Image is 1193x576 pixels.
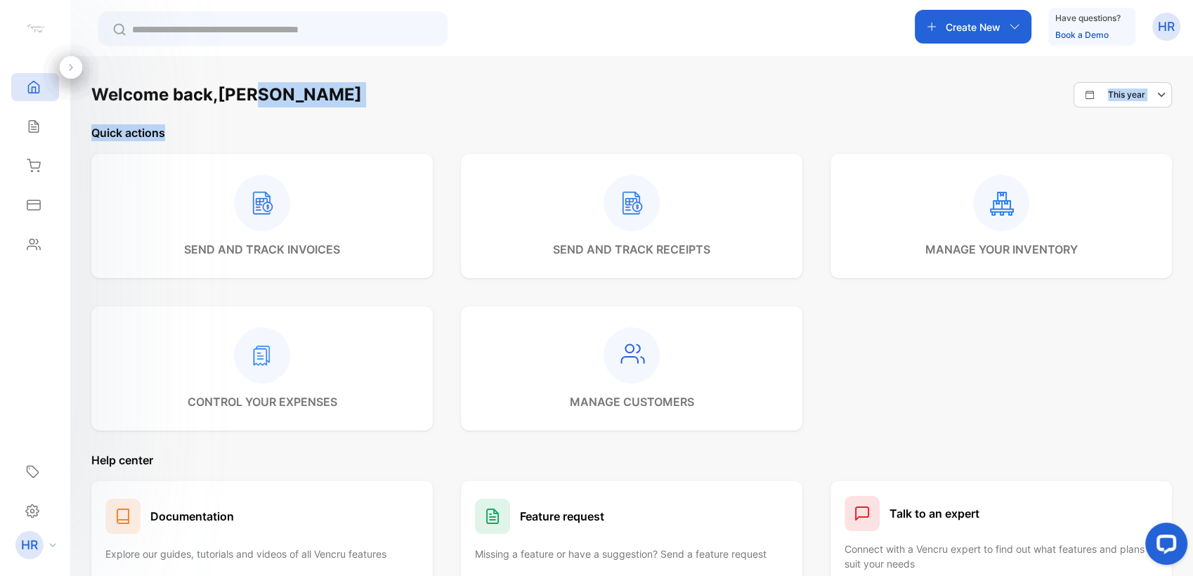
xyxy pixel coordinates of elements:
[1074,82,1172,107] button: This year
[1158,18,1175,36] p: HR
[25,18,46,39] img: logo
[475,546,788,561] p: Missing a feature or have a suggestion? Send a feature request
[845,542,1158,571] p: Connect with a Vencru expert to find out what features and plans suit your needs
[570,393,694,410] p: manage customers
[188,393,337,410] p: control your expenses
[91,124,1172,141] p: Quick actions
[925,241,1078,258] p: manage your inventory
[553,241,710,258] p: send and track receipts
[1108,89,1145,101] p: This year
[889,505,979,522] h1: Talk to an expert
[1152,10,1180,44] button: HR
[946,20,1000,34] p: Create New
[915,10,1031,44] button: Create New
[105,546,419,561] p: Explore our guides, tutorials and videos of all Vencru features
[21,536,38,554] p: HR
[1134,517,1193,576] iframe: LiveChat chat widget
[91,82,362,107] h1: Welcome back, [PERSON_NAME]
[520,508,604,525] h1: Feature request
[91,452,1172,469] p: Help center
[1055,11,1121,25] p: Have questions?
[184,241,340,258] p: send and track invoices
[150,508,234,525] h1: Documentation
[1055,30,1109,40] a: Book a Demo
